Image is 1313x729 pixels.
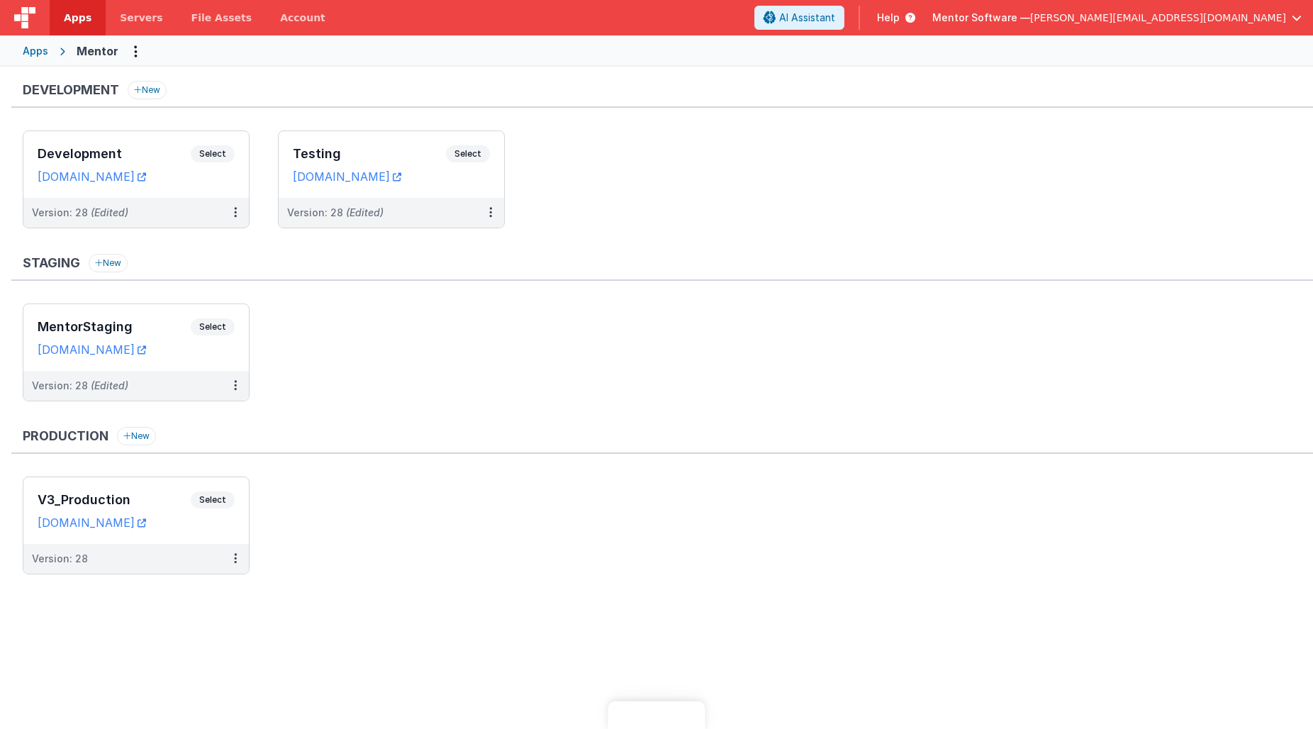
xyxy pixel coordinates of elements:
[38,147,191,161] h3: Development
[191,318,235,335] span: Select
[191,491,235,508] span: Select
[117,427,156,445] button: New
[23,83,119,97] h3: Development
[38,343,146,357] a: [DOMAIN_NAME]
[293,147,446,161] h3: Testing
[346,206,384,218] span: (Edited)
[38,320,191,334] h3: MentorStaging
[91,206,128,218] span: (Edited)
[23,429,108,443] h3: Production
[124,40,147,62] button: Options
[128,81,167,99] button: New
[23,256,80,270] h3: Staging
[877,11,900,25] span: Help
[293,169,401,184] a: [DOMAIN_NAME]
[64,11,91,25] span: Apps
[77,43,118,60] div: Mentor
[23,44,48,58] div: Apps
[89,254,128,272] button: New
[932,11,1030,25] span: Mentor Software —
[38,169,146,184] a: [DOMAIN_NAME]
[32,206,128,220] div: Version: 28
[1030,11,1286,25] span: [PERSON_NAME][EMAIL_ADDRESS][DOMAIN_NAME]
[287,206,384,220] div: Version: 28
[91,379,128,391] span: (Edited)
[191,145,235,162] span: Select
[38,493,191,507] h3: V3_Production
[932,11,1302,25] button: Mentor Software — [PERSON_NAME][EMAIL_ADDRESS][DOMAIN_NAME]
[32,379,128,393] div: Version: 28
[754,6,844,30] button: AI Assistant
[779,11,835,25] span: AI Assistant
[446,145,490,162] span: Select
[38,516,146,530] a: [DOMAIN_NAME]
[32,552,88,566] div: Version: 28
[120,11,162,25] span: Servers
[191,11,252,25] span: File Assets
